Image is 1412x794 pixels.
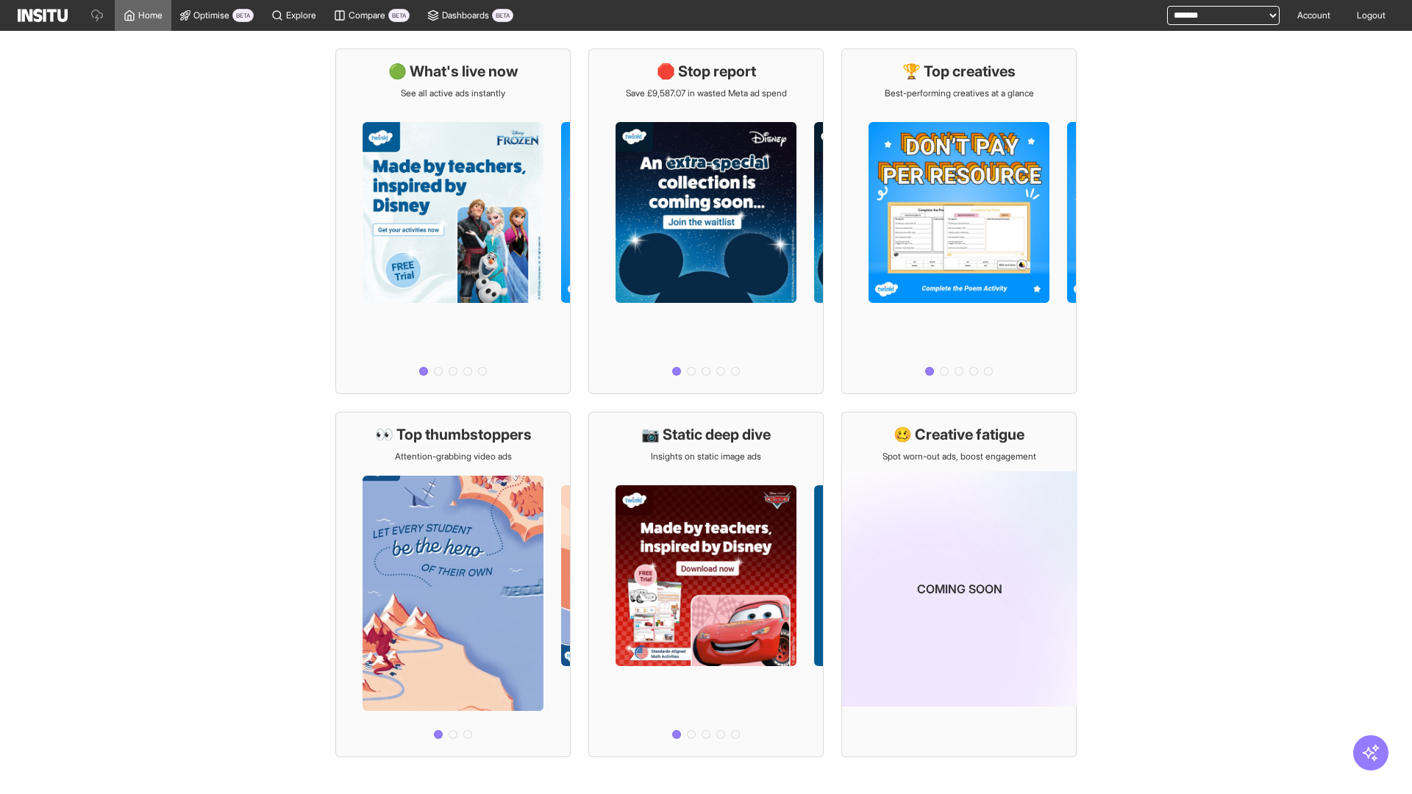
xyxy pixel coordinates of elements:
a: 🏆 Top creativesBest-performing creatives at a glance [841,49,1077,394]
h1: 👀 Top thumbstoppers [375,424,532,445]
p: Attention-grabbing video ads [395,451,512,462]
a: 🛑 Stop reportSave £9,587.07 in wasted Meta ad spend [588,49,824,394]
h1: 🏆 Top creatives [902,61,1016,82]
span: Compare [349,10,385,21]
h1: 📷 Static deep dive [641,424,771,445]
span: Home [138,10,163,21]
span: BETA [232,9,254,22]
h1: 🟢 What's live now [388,61,518,82]
p: Best-performing creatives at a glance [885,87,1034,99]
a: 🟢 What's live nowSee all active ads instantly [335,49,571,394]
p: Insights on static image ads [651,451,761,462]
span: Optimise [193,10,229,21]
a: 👀 Top thumbstoppersAttention-grabbing video ads [335,412,571,757]
span: Dashboards [442,10,489,21]
span: Explore [286,10,316,21]
span: BETA [492,9,513,22]
h1: 🛑 Stop report [657,61,756,82]
img: Logo [18,9,68,22]
a: 📷 Static deep diveInsights on static image ads [588,412,824,757]
p: See all active ads instantly [401,87,505,99]
p: Save £9,587.07 in wasted Meta ad spend [626,87,787,99]
span: BETA [388,9,410,22]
